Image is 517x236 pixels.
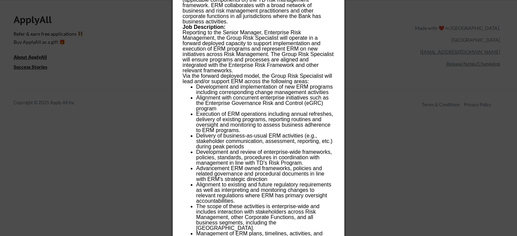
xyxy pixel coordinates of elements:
li: Alignment to existing and future regulatory requirements as well as interpreting and monitoring c... [196,182,334,204]
li: Development and review of enterprise-wide frameworks, policies, standards, procedures in coordina... [196,149,334,166]
li: Delivery of business-as-usual ERM activities (e.g., stakeholder communication, assessment, report... [196,133,334,149]
li: Alignment with concurrent enterprise initiatives such as the Enterprise Governance Risk and Contr... [196,95,334,111]
li: Advancement ERM owned frameworks, policies and related governance and procedural documents in lin... [196,166,334,182]
p: Reporting to the Senior Manager, Enterprise Risk Management, the Group Risk Specialist will opera... [183,30,334,73]
li: Execution of ERM operations including annual refreshes, delivery of existing programs, reporting ... [196,111,334,133]
li: Development and implementation of new ERM programs including corresponding change management acti... [196,84,334,95]
b: Job Description: [183,24,225,30]
li: The scope of these activities is enterprise-wide and includes interaction with stakeholders acros... [196,204,334,231]
p: Via the forward deployed model, the Group Risk Specialist will lead and/or support ERM across the... [183,73,334,84]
